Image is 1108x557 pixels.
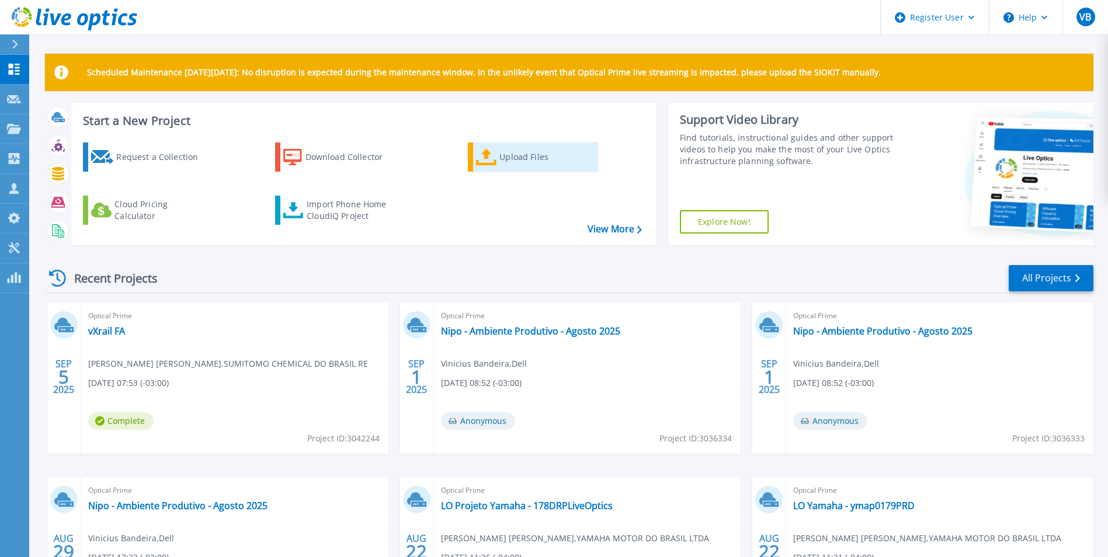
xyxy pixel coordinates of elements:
p: Scheduled Maintenance [DATE][DATE]: No disruption is expected during the maintenance window. In t... [87,68,881,77]
span: Optical Prime [793,484,1086,497]
div: Recent Projects [45,264,173,293]
span: Vinicius Bandeira , Dell [441,357,527,370]
span: [PERSON_NAME] [PERSON_NAME] , YAMAHA MOTOR DO BRASIL LTDA [793,532,1061,545]
span: [DATE] 08:52 (-03:00) [793,377,874,389]
a: LO Yamaha - ymap0179PRD [793,500,915,511]
span: [DATE] 07:53 (-03:00) [88,377,169,389]
span: 22 [759,546,780,556]
span: Vinicius Bandeira , Dell [88,532,174,545]
span: Project ID: 3036334 [659,432,732,445]
a: Nipo - Ambiente Produtivo - Agosto 2025 [88,500,268,511]
a: Explore Now! [680,210,769,234]
a: Cloud Pricing Calculator [83,196,213,225]
div: Download Collector [305,145,399,169]
span: 22 [406,546,427,556]
span: Complete [88,412,154,430]
div: SEP 2025 [758,356,780,398]
span: Optical Prime [88,484,381,497]
a: Download Collector [275,142,405,172]
div: Support Video Library [680,112,897,127]
a: Request a Collection [83,142,213,172]
span: Project ID: 3042244 [307,432,380,445]
div: SEP 2025 [53,356,75,398]
div: SEP 2025 [405,356,428,398]
span: Vinicius Bandeira , Dell [793,357,879,370]
span: Optical Prime [441,484,734,497]
span: 1 [411,372,422,382]
a: Nipo - Ambiente Produtivo - Agosto 2025 [441,325,620,337]
span: Optical Prime [88,309,381,322]
div: Upload Files [499,145,593,169]
a: View More [588,224,642,235]
a: All Projects [1009,265,1093,291]
a: vXrail FA [88,325,125,337]
span: Optical Prime [441,309,734,322]
div: Cloud Pricing Calculator [114,199,208,222]
span: 5 [58,372,69,382]
span: Anonymous [793,412,867,430]
div: Import Phone Home CloudIQ Project [307,199,398,222]
a: LO Projeto Yamaha - 178DRPLiveOptics [441,500,613,511]
a: Nipo - Ambiente Produtivo - Agosto 2025 [793,325,972,337]
span: VB [1079,12,1091,22]
span: 1 [764,372,774,382]
span: [PERSON_NAME] [PERSON_NAME] , YAMAHA MOTOR DO BRASIL LTDA [441,532,709,545]
span: Project ID: 3036333 [1012,432,1085,445]
span: [DATE] 08:52 (-03:00) [441,377,522,389]
span: Anonymous [441,412,515,430]
a: Upload Files [468,142,598,172]
span: [PERSON_NAME] [PERSON_NAME] , SUMITOMO CHEMICAL DO BRASIL RE [88,357,368,370]
div: Find tutorials, instructional guides and other support videos to help you make the most of your L... [680,132,897,167]
span: 29 [53,546,74,556]
h3: Start a New Project [83,114,641,127]
div: Request a Collection [116,145,210,169]
span: Optical Prime [793,309,1086,322]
